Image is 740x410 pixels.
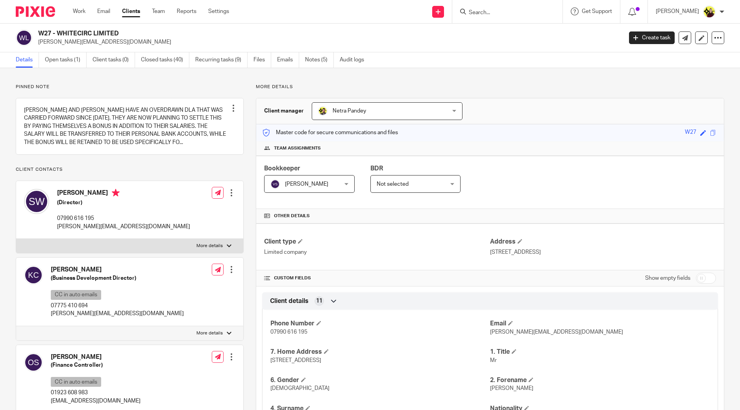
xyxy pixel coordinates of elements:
h4: Address [490,238,716,246]
div: W27 [685,128,696,137]
span: [DEMOGRAPHIC_DATA] [270,386,329,391]
p: More details [256,84,724,90]
span: Netra Pandey [333,108,366,114]
h5: (Business Development Director) [51,274,184,282]
p: CC in auto emails [51,290,101,300]
a: Closed tasks (40) [141,52,189,68]
span: Client details [270,297,309,305]
p: [STREET_ADDRESS] [490,248,716,256]
a: Settings [208,7,229,15]
p: [PERSON_NAME][EMAIL_ADDRESS][DOMAIN_NAME] [51,310,184,318]
p: [PERSON_NAME] [656,7,699,15]
span: Bookkeeper [264,165,300,172]
h4: [PERSON_NAME] [51,266,184,274]
a: Details [16,52,39,68]
span: BDR [370,165,383,172]
a: Create task [629,31,675,44]
span: Other details [274,213,310,219]
p: Master code for secure communications and files [262,129,398,137]
img: Megan-Starbridge.jpg [703,6,716,18]
p: 01923 608 983 [51,389,141,397]
span: [PERSON_NAME] [285,181,328,187]
h4: 6. Gender [270,376,490,384]
img: svg%3E [24,353,43,372]
h4: Email [490,320,710,328]
h4: CUSTOM FIELDS [264,275,490,281]
h4: 2. Forename [490,376,710,384]
span: [STREET_ADDRESS] [270,358,321,363]
p: CC in auto emails [51,377,101,387]
span: 07990 616 195 [270,329,307,335]
img: Pixie [16,6,55,17]
span: [PERSON_NAME][EMAIL_ADDRESS][DOMAIN_NAME] [490,329,623,335]
span: Team assignments [274,145,321,151]
img: Netra-New-Starbridge-Yellow.jpg [318,106,327,116]
img: svg%3E [16,30,32,46]
h5: (Director) [57,199,190,207]
img: svg%3E [24,266,43,284]
span: Mr [490,358,497,363]
span: 11 [316,297,322,305]
h4: [PERSON_NAME] [51,353,141,361]
a: Work [73,7,85,15]
h5: (Finance Controller) [51,361,141,369]
a: Client tasks (0) [92,52,135,68]
span: [PERSON_NAME] [490,386,533,391]
h3: Client manager [264,107,304,115]
h4: 1. Title [490,348,710,356]
p: 07990 616 195 [57,214,190,222]
p: Pinned note [16,84,244,90]
p: [PERSON_NAME][EMAIL_ADDRESS][DOMAIN_NAME] [57,223,190,231]
p: [PERSON_NAME][EMAIL_ADDRESS][DOMAIN_NAME] [38,38,617,46]
p: More details [196,243,223,249]
label: Show empty fields [645,274,690,282]
img: svg%3E [24,189,49,214]
p: Client contacts [16,166,244,173]
a: Email [97,7,110,15]
span: Get Support [582,9,612,14]
a: Emails [277,52,299,68]
img: svg%3E [270,179,280,189]
a: Audit logs [340,52,370,68]
h4: [PERSON_NAME] [57,189,190,199]
a: Team [152,7,165,15]
a: Clients [122,7,140,15]
a: Notes (5) [305,52,334,68]
h4: 7. Home Address [270,348,490,356]
h4: Phone Number [270,320,490,328]
i: Primary [112,189,120,197]
input: Search [468,9,539,17]
p: 07775 410 694 [51,302,184,310]
h2: W27 - WHITECIRC LIMITED [38,30,501,38]
p: More details [196,330,223,336]
p: Limited company [264,248,490,256]
span: Not selected [377,181,409,187]
p: [EMAIL_ADDRESS][DOMAIN_NAME] [51,397,141,405]
a: Open tasks (1) [45,52,87,68]
a: Reports [177,7,196,15]
a: Files [253,52,271,68]
a: Recurring tasks (9) [195,52,248,68]
h4: Client type [264,238,490,246]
